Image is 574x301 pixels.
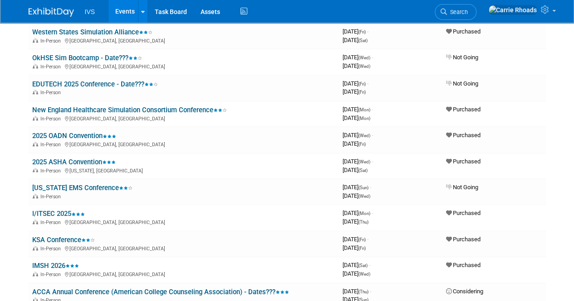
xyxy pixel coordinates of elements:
span: In-Person [40,168,64,174]
div: [GEOGRAPHIC_DATA], [GEOGRAPHIC_DATA] [32,62,335,70]
img: In-Person Event [33,38,38,43]
span: [DATE] [343,115,370,121]
a: Search [435,4,476,20]
span: [DATE] [343,236,368,243]
span: [DATE] [343,184,371,191]
span: Purchased [446,28,481,35]
span: (Wed) [358,133,370,138]
span: [DATE] [343,210,373,216]
span: [DATE] [343,218,368,225]
span: [DATE] [343,270,370,277]
span: In-Person [40,272,64,277]
span: In-Person [40,90,64,96]
img: In-Person Event [33,168,38,172]
span: - [372,210,373,216]
span: [DATE] [343,80,368,87]
a: New England Healthcare Simulation Consortium Conference [32,106,227,114]
div: [GEOGRAPHIC_DATA], [GEOGRAPHIC_DATA] [32,140,335,148]
a: I/ITSEC 2025 [32,210,85,218]
span: Purchased [446,158,481,165]
div: [GEOGRAPHIC_DATA], [GEOGRAPHIC_DATA] [32,218,335,225]
span: (Sat) [358,168,368,173]
span: Considering [446,288,483,295]
img: In-Person Event [33,64,38,68]
span: - [369,262,370,268]
span: [DATE] [343,262,370,268]
span: (Wed) [358,64,370,69]
span: (Sun) [358,185,368,190]
a: [US_STATE] EMS Conference [32,184,132,192]
span: (Fri) [358,81,366,86]
span: In-Person [40,64,64,70]
span: (Wed) [358,194,370,199]
span: In-Person [40,142,64,148]
img: In-Person Event [33,90,38,94]
img: In-Person Event [33,142,38,146]
span: [DATE] [343,37,368,43]
span: - [370,184,371,191]
span: In-Person [40,38,64,44]
a: ACCA Annual Conference (American College Counseling Association) - Dates??? [32,288,289,296]
div: [GEOGRAPHIC_DATA], [GEOGRAPHIC_DATA] [32,244,335,252]
span: (Fri) [358,142,366,147]
span: [DATE] [343,106,373,113]
span: Search [447,9,468,15]
span: [DATE] [343,244,366,251]
a: 2025 ASHA Convention [32,158,116,166]
span: (Mon) [358,116,370,121]
span: [DATE] [343,88,366,95]
img: Carrie Rhoads [488,5,537,15]
div: [GEOGRAPHIC_DATA], [GEOGRAPHIC_DATA] [32,37,335,44]
span: (Sat) [358,38,368,43]
span: (Thu) [358,220,368,225]
span: (Fri) [358,237,366,242]
img: In-Person Event [33,116,38,120]
span: [DATE] [343,140,366,147]
span: Purchased [446,132,481,139]
span: In-Person [40,116,64,122]
span: Not Going [446,54,478,61]
img: In-Person Event [33,194,38,198]
span: (Sat) [358,263,368,268]
span: [DATE] [343,158,373,165]
span: - [372,106,373,113]
span: Not Going [446,80,478,87]
span: Purchased [446,106,481,113]
span: - [370,288,371,295]
a: Western States Simulation Alliance [32,28,152,36]
span: (Mon) [358,211,370,216]
div: [US_STATE], [GEOGRAPHIC_DATA] [32,167,335,174]
span: - [372,132,373,139]
a: 2025 OADN Convention [32,132,116,140]
span: (Thu) [358,289,368,294]
span: - [372,54,373,61]
span: [DATE] [343,167,368,173]
span: (Wed) [358,55,370,60]
span: In-Person [40,194,64,200]
span: [DATE] [343,288,371,295]
span: - [367,236,368,243]
span: (Wed) [358,159,370,164]
span: [DATE] [343,62,370,69]
span: - [367,80,368,87]
span: Purchased [446,262,481,268]
img: In-Person Event [33,272,38,276]
span: [DATE] [343,54,373,61]
a: OkHSE Sim Bootcamp - Date??? [32,54,142,62]
div: [GEOGRAPHIC_DATA], [GEOGRAPHIC_DATA] [32,115,335,122]
img: In-Person Event [33,246,38,250]
span: (Fri) [358,246,366,251]
span: In-Person [40,246,64,252]
span: [DATE] [343,192,370,199]
img: In-Person Event [33,220,38,224]
span: Purchased [446,210,481,216]
span: IVS [85,8,95,15]
img: ExhibitDay [29,8,74,17]
span: - [372,158,373,165]
span: Not Going [446,184,478,191]
span: [DATE] [343,28,368,35]
div: [GEOGRAPHIC_DATA], [GEOGRAPHIC_DATA] [32,270,335,277]
span: In-Person [40,220,64,225]
a: KSA Conference [32,236,95,244]
a: IMSH 2026 [32,262,79,270]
